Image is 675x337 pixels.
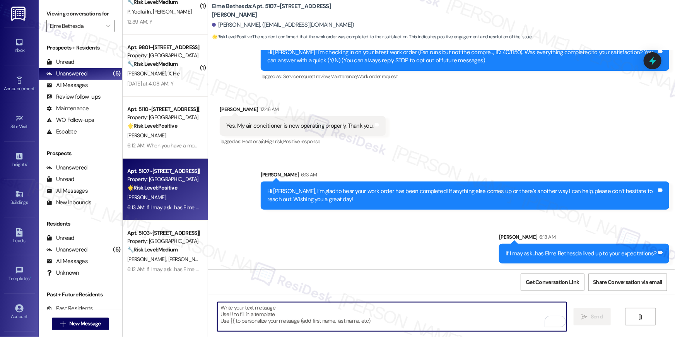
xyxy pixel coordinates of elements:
div: Tagged as: [220,136,386,147]
div: Unread [46,58,74,66]
div: Unanswered [46,164,87,172]
div: Property: [GEOGRAPHIC_DATA] [127,51,199,60]
b: Elme Bethesda: Apt. 5107~[STREET_ADDRESS][PERSON_NAME] [212,2,367,19]
button: New Message [52,318,109,330]
div: Residents [39,220,122,228]
div: Review follow-ups [46,93,101,101]
span: New Message [69,320,101,328]
i:  [60,321,66,327]
span: High risk , [265,138,283,145]
i:  [637,314,643,320]
div: (5) [111,244,122,256]
span: Service request review , [283,73,330,80]
span: [PERSON_NAME] [153,8,191,15]
strong: 🔧 Risk Level: Medium [127,60,178,67]
span: Send [591,313,603,321]
span: • [34,85,36,90]
div: Unread [46,234,74,242]
div: If I may ask...has Elme Bethesda lived up to your expectations? [506,250,657,258]
div: [PERSON_NAME] [220,105,386,116]
div: Unread [46,175,74,183]
div: Property: [GEOGRAPHIC_DATA] [127,175,199,183]
div: Property: [GEOGRAPHIC_DATA] [127,113,199,121]
textarea: To enrich screen reader interactions, please activate Accessibility in Grammarly extension settings [217,302,567,331]
a: Site Visit • [4,112,35,133]
div: [PERSON_NAME] [499,233,669,244]
span: • [28,123,29,128]
div: 6:13 AM [299,171,317,179]
div: Hi [PERSON_NAME]! I'm checking in on your latest work order (Fan runs but not the compre..., ID: ... [267,48,657,65]
span: Share Conversation via email [593,278,662,286]
a: Leads [4,226,35,247]
span: • [30,275,31,280]
i:  [106,23,110,29]
span: Heat or a/c , [242,138,265,145]
label: Viewing conversations for [46,8,114,20]
div: 6:13 AM: If I may ask...has Elme Bethesda lived up to your expectations? [127,204,286,211]
div: Unanswered [46,70,87,78]
strong: 🌟 Risk Level: Positive [212,34,252,40]
a: Account [4,302,35,323]
a: Inbox [4,36,35,56]
div: 12:39 AM: Y [127,18,152,25]
div: New Inbounds [46,198,91,207]
a: Insights • [4,150,35,171]
div: Prospects [39,149,122,157]
div: 6:12 AM: When you have a moment, would you mind leaving us a quick Google Review? ⭐ It only takes... [127,142,611,149]
div: All Messages [46,187,88,195]
span: [PERSON_NAME] [127,256,168,263]
span: Get Conversation Link [526,278,579,286]
button: Send [574,308,611,325]
i:  [582,314,588,320]
span: [PERSON_NAME] [168,256,207,263]
a: Buildings [4,188,35,209]
div: Yes. My air conditioner is now operating properly. Thank you. [226,122,373,130]
div: Apt. 5103~[STREET_ADDRESS][PERSON_NAME] [127,229,199,237]
img: ResiDesk Logo [11,7,27,21]
span: • [27,161,28,166]
a: Templates • [4,264,35,285]
div: Past + Future Residents [39,291,122,299]
input: All communities [50,20,102,32]
button: Get Conversation Link [521,274,584,291]
div: [PERSON_NAME] [261,171,669,181]
span: Maintenance , [330,73,357,80]
span: X. He [168,70,180,77]
span: P. Yodfai In [127,8,153,15]
div: [PERSON_NAME]. ([EMAIL_ADDRESS][DOMAIN_NAME]) [212,21,354,29]
div: Apt. 5107~[STREET_ADDRESS][PERSON_NAME] [127,167,199,175]
span: : The resident confirmed that the work order was completed to their satisfaction. This indicates ... [212,33,532,41]
div: All Messages [46,257,88,265]
div: Apt. 9801~[STREET_ADDRESS][PERSON_NAME] [127,43,199,51]
span: Work order request [357,73,398,80]
span: [PERSON_NAME] [127,70,168,77]
div: All Messages [46,81,88,89]
span: [PERSON_NAME] [127,132,166,139]
div: Maintenance [46,104,89,113]
div: [DATE] at 4:08 AM: Y [127,80,173,87]
div: Property: [GEOGRAPHIC_DATA] [127,237,199,245]
div: Prospects + Residents [39,44,122,52]
div: 12:46 AM [258,105,279,113]
div: Unanswered [46,246,87,254]
div: (5) [111,68,122,80]
div: 6:13 AM [538,233,555,241]
div: Escalate [46,128,77,136]
div: Apt. 5110~[STREET_ADDRESS][PERSON_NAME] [127,105,199,113]
span: [PERSON_NAME] [127,194,166,201]
div: Hi [PERSON_NAME], I’m glad to hear your work order has been completed! If anything else comes up ... [267,187,657,204]
strong: 🔧 Risk Level: Medium [127,246,178,253]
div: Past Residents [46,304,93,313]
button: Share Conversation via email [588,274,667,291]
div: Tagged as: [261,71,669,82]
strong: 🌟 Risk Level: Positive [127,122,177,129]
div: 6:12 AM: If I may ask...has Elme Bethesda lived up to your expectations? [127,266,286,273]
div: WO Follow-ups [46,116,94,124]
span: Positive response [283,138,320,145]
div: Unknown [46,269,79,277]
strong: 🌟 Risk Level: Positive [127,184,177,191]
